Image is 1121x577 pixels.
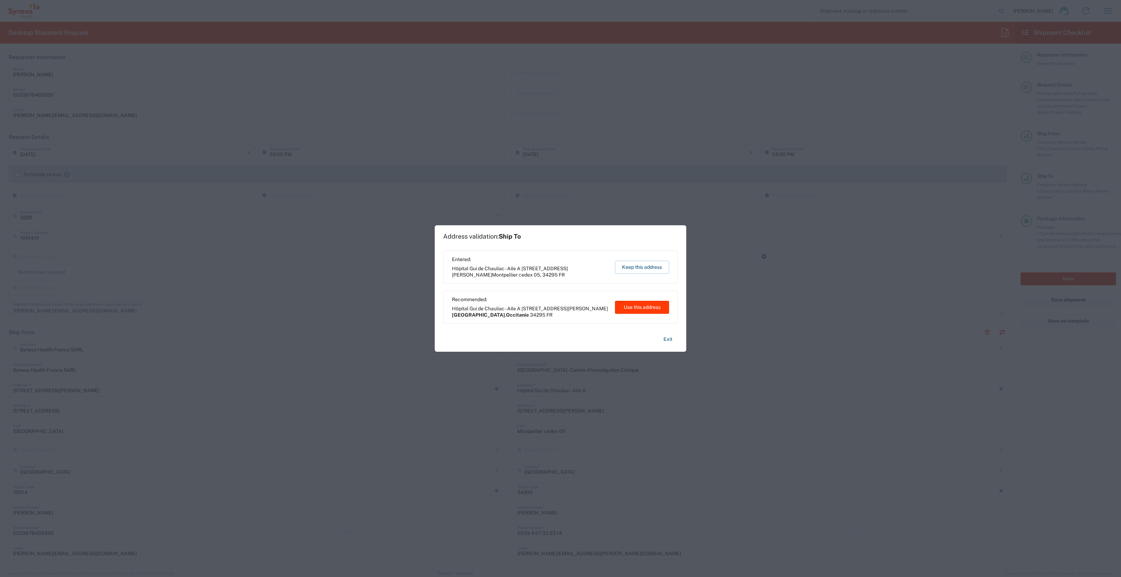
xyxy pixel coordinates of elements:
button: Exit [658,333,678,345]
span: FR [559,272,565,278]
span: Entered: [452,256,608,262]
h1: Address validation: [443,233,521,240]
span: [GEOGRAPHIC_DATA] [452,312,505,318]
button: Use this address [615,301,669,314]
button: Keep this address [615,261,669,274]
span: Montpellier cedex 05 [492,272,540,278]
span: Occitanie [506,312,529,318]
span: Recommended: [452,296,608,303]
span: 34295 [530,312,545,318]
span: FR [546,312,552,318]
span: Ship To [499,233,521,240]
span: Hôpital Gui de Chauliac - Aile A [STREET_ADDRESS][PERSON_NAME] , [452,305,608,318]
span: 34295 [542,272,558,278]
span: Hôpital Gui de Chauliac - Aile A [STREET_ADDRESS][PERSON_NAME] , [452,265,608,278]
